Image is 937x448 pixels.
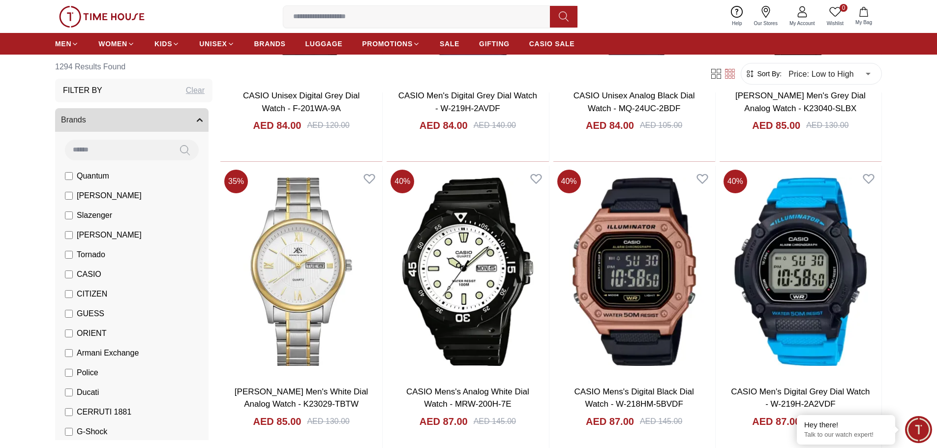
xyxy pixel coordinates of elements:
[529,39,575,49] span: CASIO SALE
[440,39,459,49] span: SALE
[735,91,866,113] a: [PERSON_NAME] Men's Grey Dial Analog Watch - K23040-SLBX
[65,251,73,259] input: Tornado
[821,4,849,29] a: 0Wishlist
[553,166,715,377] img: CASIO Mens's Digital Black Dial Watch - W-218HM-5BVDF
[750,20,782,27] span: Our Stores
[224,170,248,193] span: 35 %
[65,172,73,180] input: Quantum
[61,114,86,126] span: Brands
[786,20,819,27] span: My Account
[77,249,105,261] span: Tornado
[420,119,468,132] h4: AED 84.00
[154,35,180,53] a: KIDS
[77,426,107,438] span: G-Shock
[59,6,145,28] img: ...
[77,209,112,221] span: Slazenger
[586,415,634,428] h4: AED 87.00
[479,35,510,53] a: GIFTING
[65,231,73,239] input: [PERSON_NAME]
[640,416,682,427] div: AED 145.00
[806,119,848,131] div: AED 130.00
[574,91,695,113] a: CASIO Unisex Analog Black Dial Watch - MQ-24UC-2BDF
[254,39,286,49] span: BRANDS
[720,166,881,377] img: CASIO Men's Digital Grey Dial Watch - W-219H-2A2VDF
[731,387,870,409] a: CASIO Men's Digital Grey Dial Watch - W-219H-2A2VDF
[745,69,782,79] button: Sort By:
[98,39,127,49] span: WOMEN
[640,119,682,131] div: AED 105.00
[65,290,73,298] input: CITIZEN
[755,69,782,79] span: Sort By:
[243,91,360,113] a: CASIO Unisex Digital Grey Dial Watch - F-201WA-9A
[362,35,420,53] a: PROMOTIONS
[55,35,79,53] a: MEN
[77,308,104,320] span: GUESS
[55,55,212,79] h6: 1294 Results Found
[199,35,234,53] a: UNISEX
[387,166,548,377] img: CASIO Mens's Analog White Dial Watch - MRW-200H-7E
[254,35,286,53] a: BRANDS
[849,5,878,28] button: My Bag
[586,119,634,132] h4: AED 84.00
[840,4,847,12] span: 0
[77,170,109,182] span: Quantum
[77,269,101,280] span: CASIO
[55,39,71,49] span: MEN
[77,367,98,379] span: Police
[65,270,73,278] input: CASIO
[752,119,800,132] h4: AED 85.00
[362,39,413,49] span: PROMOTIONS
[253,119,302,132] h4: AED 84.00
[823,20,847,27] span: Wishlist
[65,192,73,200] input: [PERSON_NAME]
[235,387,368,409] a: [PERSON_NAME] Men's White Dial Analog Watch - K23029-TBTW
[77,387,99,398] span: Ducati
[782,60,877,88] div: Price: Low to High
[748,4,784,29] a: Our Stores
[307,416,349,427] div: AED 130.00
[77,406,131,418] span: CERRUTI 1881
[398,91,537,113] a: CASIO Men's Digital Grey Dial Watch - W-219H-2AVDF
[305,35,343,53] a: LUGGAGE
[726,4,748,29] a: Help
[307,119,349,131] div: AED 120.00
[851,19,876,26] span: My Bag
[752,415,800,428] h4: AED 87.00
[728,20,746,27] span: Help
[65,310,73,318] input: GUESS
[77,229,142,241] span: [PERSON_NAME]
[804,420,888,430] div: Hey there!
[77,347,139,359] span: Armani Exchange
[557,170,581,193] span: 40 %
[391,170,414,193] span: 40 %
[98,35,135,53] a: WOMEN
[55,108,209,132] button: Brands
[420,415,468,428] h4: AED 87.00
[186,85,205,96] div: Clear
[65,408,73,416] input: CERRUTI 1881
[77,328,106,339] span: ORIENT
[65,329,73,337] input: ORIENT
[199,39,227,49] span: UNISEX
[65,369,73,377] input: Police
[65,349,73,357] input: Armani Exchange
[905,416,932,443] div: Chat Widget
[77,190,142,202] span: [PERSON_NAME]
[574,387,694,409] a: CASIO Mens's Digital Black Dial Watch - W-218HM-5BVDF
[154,39,172,49] span: KIDS
[77,288,107,300] span: CITIZEN
[479,39,510,49] span: GIFTING
[65,388,73,396] input: Ducati
[305,39,343,49] span: LUGGAGE
[406,387,529,409] a: CASIO Mens's Analog White Dial Watch - MRW-200H-7E
[220,166,382,377] img: Kenneth Scott Men's White Dial Analog Watch - K23029-TBTW
[474,119,516,131] div: AED 140.00
[804,431,888,439] p: Talk to our watch expert!
[724,170,747,193] span: 40 %
[63,85,102,96] h3: Filter By
[474,416,516,427] div: AED 145.00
